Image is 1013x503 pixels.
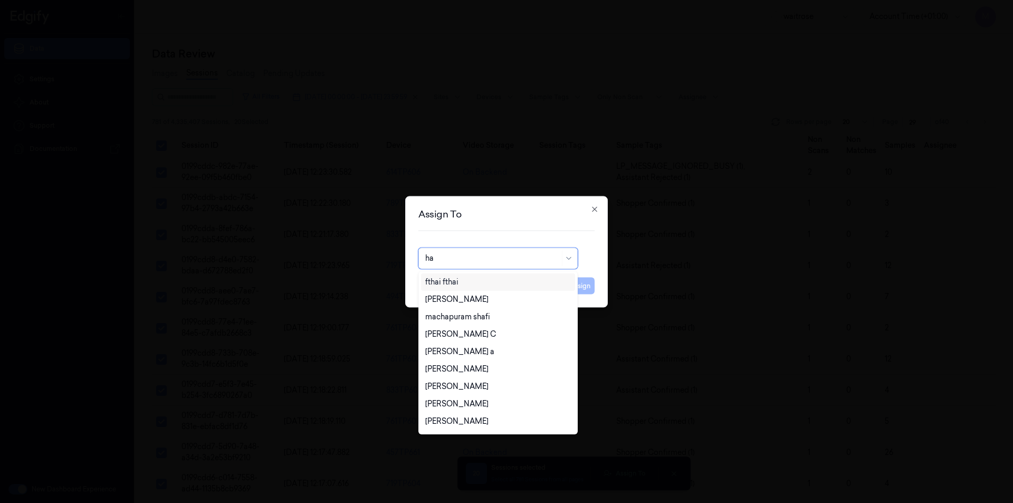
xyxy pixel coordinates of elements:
div: machapuram shafi [425,311,490,322]
h2: Assign To [418,209,595,219]
div: [PERSON_NAME] [425,294,489,305]
div: [PERSON_NAME] [425,416,489,427]
div: [PERSON_NAME] [425,381,489,392]
div: [PERSON_NAME] [425,364,489,375]
div: [PERSON_NAME] a [425,346,494,357]
div: [PERSON_NAME] C [425,329,496,340]
div: [PERSON_NAME] [425,398,489,410]
div: fthai fthai [425,277,458,288]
